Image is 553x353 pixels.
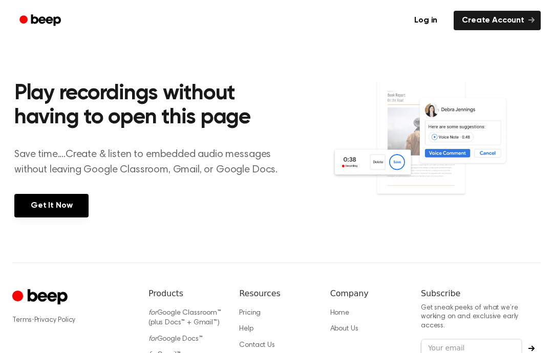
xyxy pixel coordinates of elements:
[239,310,261,317] a: Pricing
[12,317,32,324] a: Terms
[12,315,132,325] div: ·
[331,79,539,216] img: Voice Comments on Docs and Recording Widget
[239,342,274,349] a: Contact Us
[14,147,290,178] p: Save time....Create & listen to embedded audio messages without leaving Google Classroom, Gmail, ...
[239,288,313,300] h6: Resources
[454,11,541,30] a: Create Account
[330,310,349,317] a: Home
[148,336,157,343] i: for
[330,288,405,300] h6: Company
[404,9,448,32] a: Log in
[330,325,358,333] a: About Us
[421,288,541,300] h6: Subscribe
[34,317,76,324] a: Privacy Policy
[421,304,541,331] p: Get sneak peeks of what we’re working on and exclusive early access.
[14,194,89,217] a: Get It Now
[14,82,290,130] h2: Play recordings without having to open this page
[148,336,203,343] a: forGoogle Docs™
[239,325,253,333] a: Help
[12,11,70,31] a: Beep
[12,288,70,307] a: Cruip
[522,345,541,351] button: Subscribe
[148,310,221,327] a: forGoogle Classroom™ (plus Docs™ + Gmail™)
[148,310,157,317] i: for
[148,288,223,300] h6: Products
